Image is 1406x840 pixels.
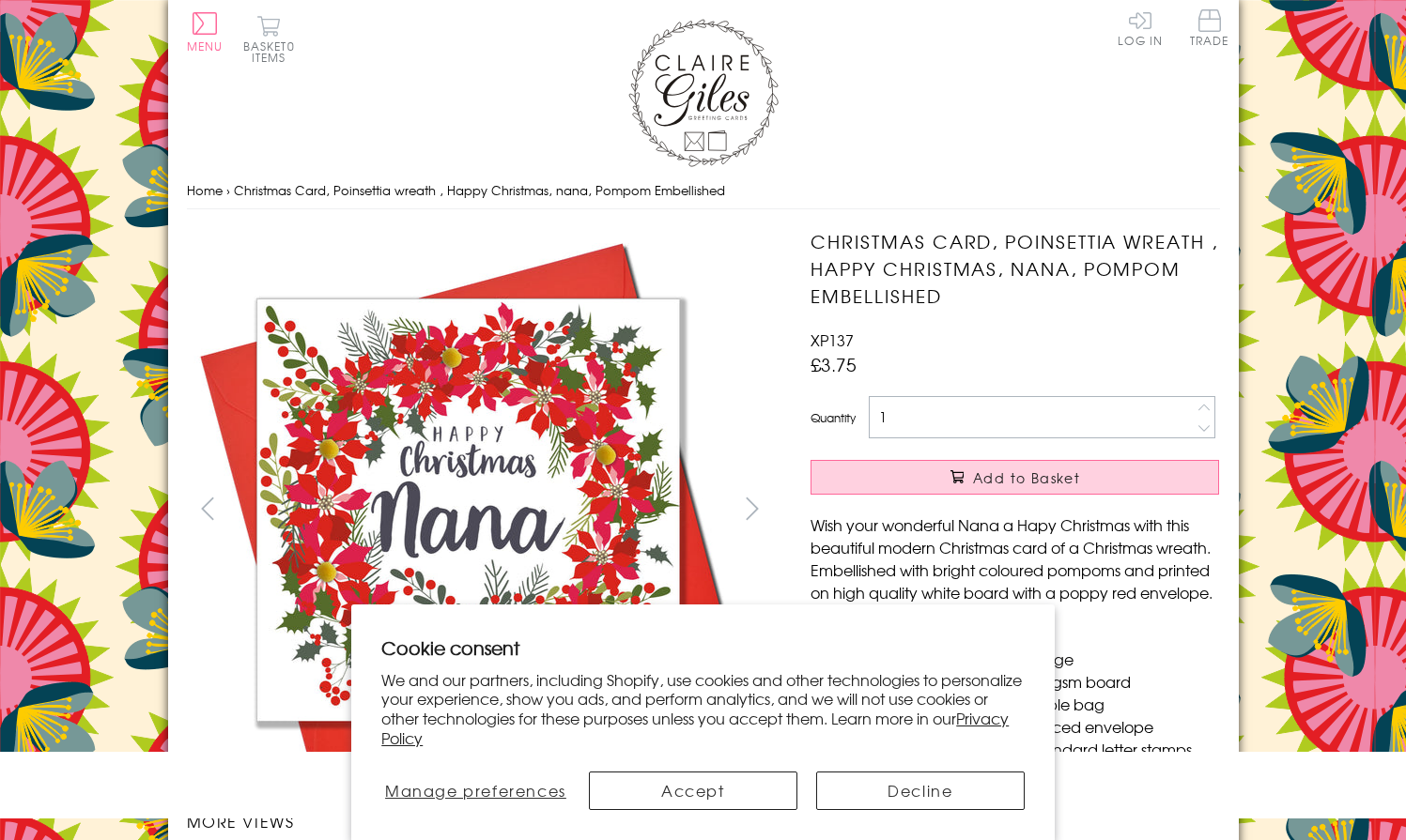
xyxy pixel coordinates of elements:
button: Accept [589,771,797,810]
button: Add to Basket [811,460,1219,495]
a: Home [187,181,223,199]
span: Trade [1190,9,1229,46]
label: Quantity [811,409,856,426]
button: Basket0 items [243,15,295,63]
span: Add to Basket [973,468,1080,487]
h1: Christmas Card, Poinsettia wreath , Happy Christmas, nana, Pompom Embellished [811,228,1219,309]
button: Menu [187,12,224,52]
img: Christmas Card, Poinsettia wreath , Happy Christmas, nana, Pompom Embellished [187,228,750,791]
nav: breadcrumbs [187,172,1220,210]
a: Trade [1190,9,1229,50]
button: Decline [816,771,1025,810]
a: Log In [1118,9,1163,46]
span: £3.75 [811,351,857,377]
span: XP137 [811,328,854,351]
h2: Cookie consent [381,634,1025,661]
button: Manage preferences [381,771,569,810]
span: Menu [187,38,224,54]
span: Manage preferences [385,779,566,802]
p: Wish your wonderful Nana a Hapy Christmas with this beautiful modern Christmas card of a Christma... [811,513,1219,603]
h3: More views [187,810,774,832]
span: Christmas Card, Poinsettia wreath , Happy Christmas, nana, Pompom Embellished [234,181,725,199]
button: next [731,487,773,529]
button: prev [187,487,229,529]
span: 0 items [252,38,295,66]
a: Privacy Policy [381,707,1009,749]
span: › [226,181,230,199]
p: We and our partners, including Shopify, use cookies and other technologies to personalize your ex... [381,670,1025,748]
img: Claire Giles Greetings Cards [628,19,779,167]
